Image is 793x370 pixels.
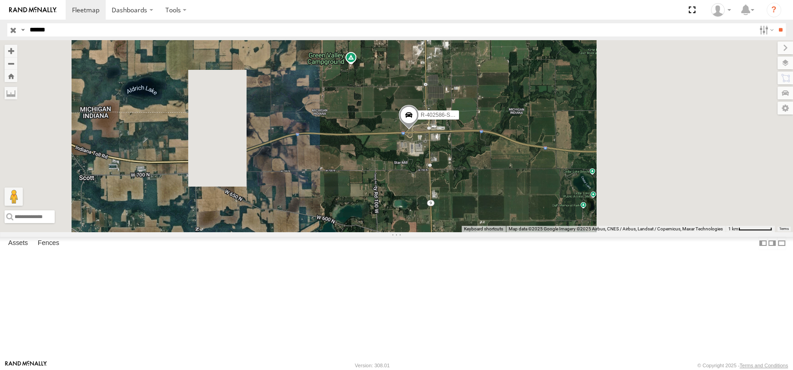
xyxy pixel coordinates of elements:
span: R-402586-Swing [421,112,461,119]
span: Map data ©2025 Google Imagery ©2025 Airbus, CNES / Airbus, Landsat / Copernicus, Maxar Technologies [509,226,723,231]
div: © Copyright 2025 - [697,363,788,368]
button: Keyboard shortcuts [464,226,503,232]
button: Drag Pegman onto the map to open Street View [5,188,23,206]
div: Version: 308.01 [355,363,390,368]
img: rand-logo.svg [9,7,57,13]
label: Dock Summary Table to the Right [767,237,777,250]
label: Measure [5,87,17,99]
label: Search Query [19,23,26,36]
label: Map Settings [778,102,793,115]
a: Terms and Conditions [740,363,788,368]
button: Zoom in [5,45,17,57]
label: Assets [4,237,32,250]
label: Hide Summary Table [777,237,786,250]
label: Search Filter Options [756,23,775,36]
span: 1 km [728,226,738,231]
a: Terms (opens in new tab) [779,227,789,230]
button: Map Scale: 1 km per 70 pixels [726,226,775,232]
button: Zoom Home [5,70,17,82]
button: Zoom out [5,57,17,70]
label: Fences [33,237,64,250]
label: Dock Summary Table to the Left [758,237,767,250]
div: Marcos Avelar [708,3,734,17]
a: Visit our Website [5,361,47,370]
i: ? [767,3,781,17]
